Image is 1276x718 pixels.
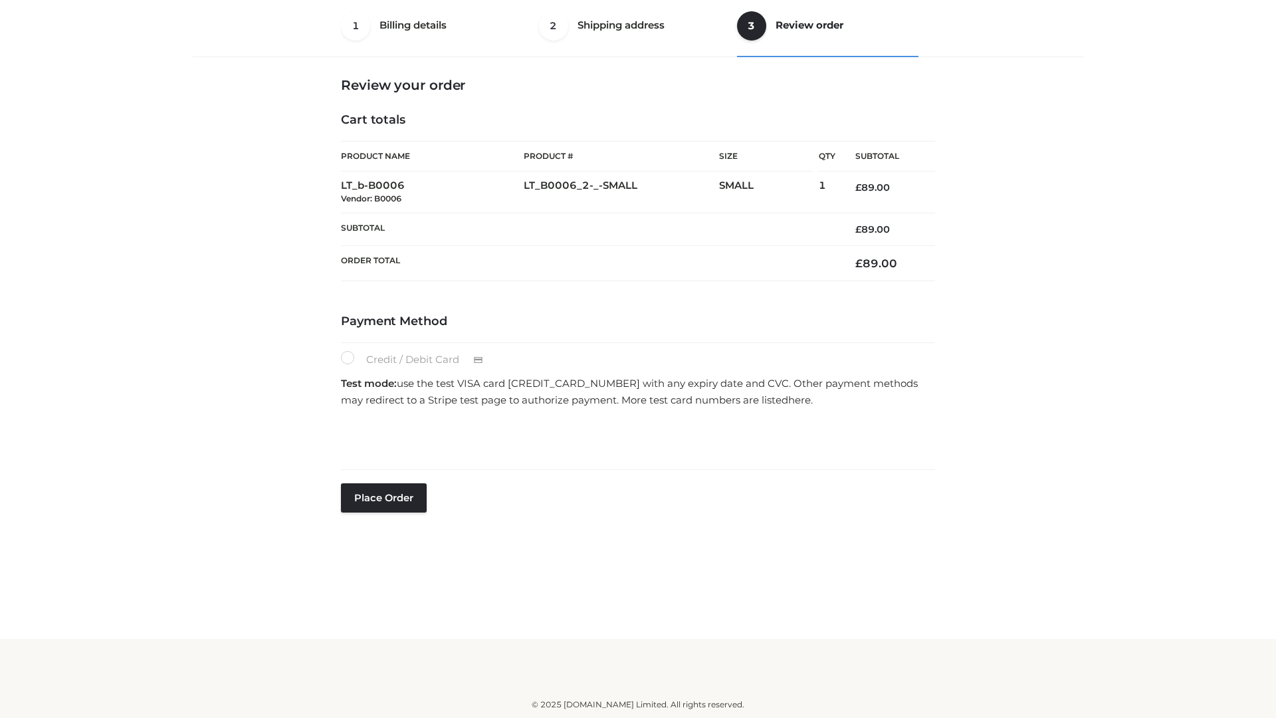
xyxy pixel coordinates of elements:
td: 1 [819,172,835,213]
td: SMALL [719,172,819,213]
th: Subtotal [341,213,835,245]
button: Place order [341,483,427,513]
bdi: 89.00 [855,257,897,270]
h3: Review your order [341,77,935,93]
th: Product # [524,141,719,172]
label: Credit / Debit Card [341,351,497,368]
iframe: Secure payment input frame [338,413,932,461]
strong: Test mode: [341,377,397,390]
span: £ [855,257,863,270]
p: use the test VISA card [CREDIT_CARD_NUMBER] with any expiry date and CVC. Other payment methods m... [341,375,935,409]
h4: Cart totals [341,113,935,128]
th: Product Name [341,141,524,172]
h4: Payment Method [341,314,935,329]
small: Vendor: B0006 [341,193,401,203]
th: Order Total [341,246,835,281]
th: Size [719,142,812,172]
img: Credit / Debit Card [466,352,490,368]
bdi: 89.00 [855,223,890,235]
bdi: 89.00 [855,181,890,193]
a: here [788,394,811,406]
th: Qty [819,141,835,172]
td: LT_B0006_2-_-SMALL [524,172,719,213]
span: £ [855,181,861,193]
td: LT_b-B0006 [341,172,524,213]
div: © 2025 [DOMAIN_NAME] Limited. All rights reserved. [197,698,1079,711]
span: £ [855,223,861,235]
th: Subtotal [835,142,935,172]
